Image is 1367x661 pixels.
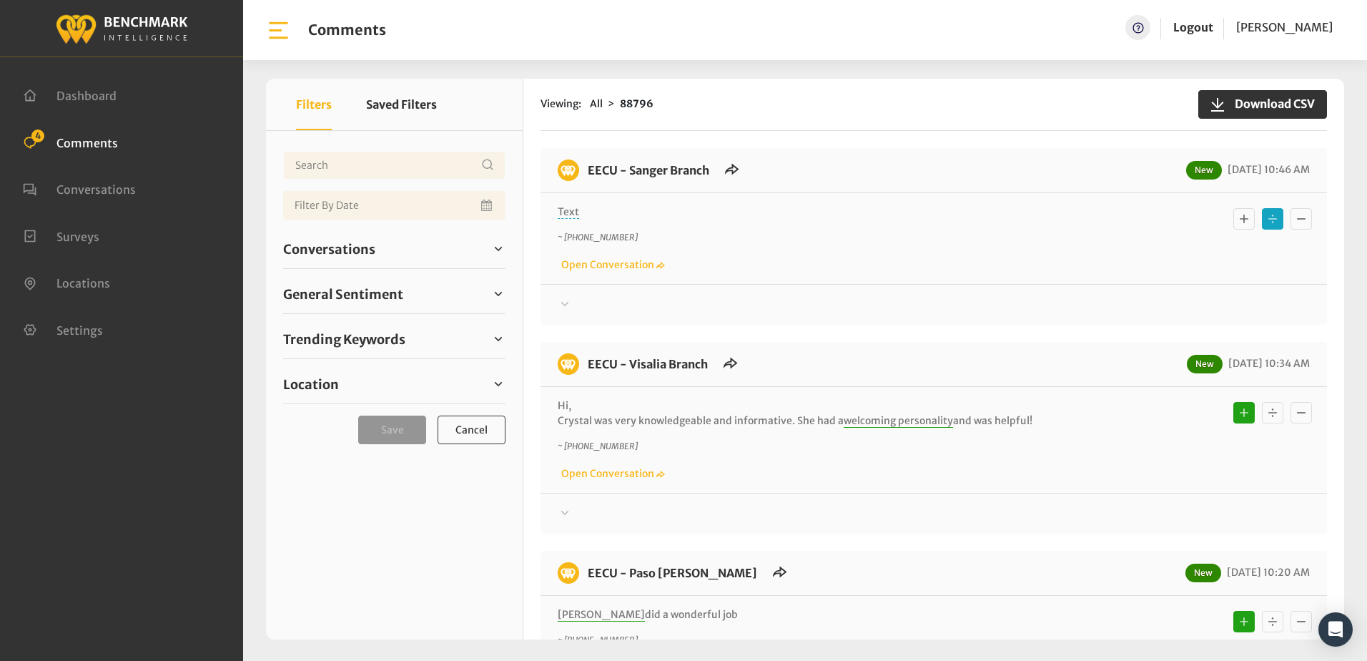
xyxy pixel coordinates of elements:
img: benchmark [558,160,579,181]
a: Open Conversation [558,467,665,480]
a: Logout [1173,15,1213,40]
span: Dashboard [56,89,117,103]
a: Trending Keywords [283,328,505,350]
span: Trending Keywords [283,330,405,349]
a: Dashboard [23,87,117,102]
i: ~ [PHONE_NUMBER] [558,441,638,451]
span: Settings [56,323,103,337]
a: Surveys [23,228,99,243]
a: Location [283,373,505,395]
span: [PERSON_NAME] [1236,20,1333,34]
div: Basic example [1230,205,1316,233]
p: Hi, Crystal was very knowledgeable and informative. She had a and was helpful! [558,398,1122,429]
a: [PERSON_NAME] [1236,15,1333,40]
button: Download CSV [1198,90,1327,119]
a: Conversations [283,238,505,260]
p: did a wonderful job [558,607,1122,622]
span: Surveys [56,229,99,243]
strong: 88796 [620,97,653,110]
span: Viewing: [541,97,581,112]
span: All [590,97,603,110]
a: Logout [1173,20,1213,34]
i: ~ [PHONE_NUMBER] [558,232,638,243]
h1: Comments [308,21,386,39]
a: EECU - Sanger Branch [588,163,709,177]
span: [PERSON_NAME] [558,608,645,622]
a: Open Conversation [558,258,665,271]
a: EECU - Paso [PERSON_NAME] [588,566,757,580]
span: New [1186,161,1222,180]
a: Settings [23,322,103,336]
button: Saved Filters [366,79,437,130]
button: Open Calendar [478,191,497,220]
span: [DATE] 10:34 AM [1225,357,1310,370]
img: bar [266,18,291,43]
a: General Sentiment [283,283,505,305]
h6: EECU - Visalia Branch [579,353,716,375]
h6: EECU - Sanger Branch [579,160,718,181]
input: Username [283,151,505,180]
img: benchmark [55,11,188,46]
span: Conversations [283,240,375,259]
span: Locations [56,276,110,290]
span: 4 [31,129,44,142]
button: Filters [296,79,332,130]
img: benchmark [558,353,579,375]
i: ~ [PHONE_NUMBER] [558,635,638,645]
a: EECU - Visalia Branch [588,357,708,371]
span: [DATE] 10:20 AM [1223,566,1310,579]
span: Conversations [56,182,136,197]
div: Basic example [1230,398,1316,427]
span: General Sentiment [283,285,403,304]
a: Locations [23,275,110,289]
span: [DATE] 10:46 AM [1224,163,1310,176]
span: Download CSV [1226,95,1315,112]
span: Comments [56,135,118,150]
div: Open Intercom Messenger [1318,612,1353,647]
a: Comments 4 [23,134,118,149]
span: Location [283,375,339,394]
img: benchmark [558,562,579,584]
div: Basic example [1230,607,1316,636]
span: welcoming personality [844,414,953,428]
input: Date range input field [283,191,505,220]
h6: EECU - Paso Robles [579,562,766,584]
span: Text [558,205,579,219]
span: New [1187,355,1223,373]
a: Conversations [23,181,136,195]
span: New [1185,564,1221,582]
button: Cancel [438,416,505,444]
